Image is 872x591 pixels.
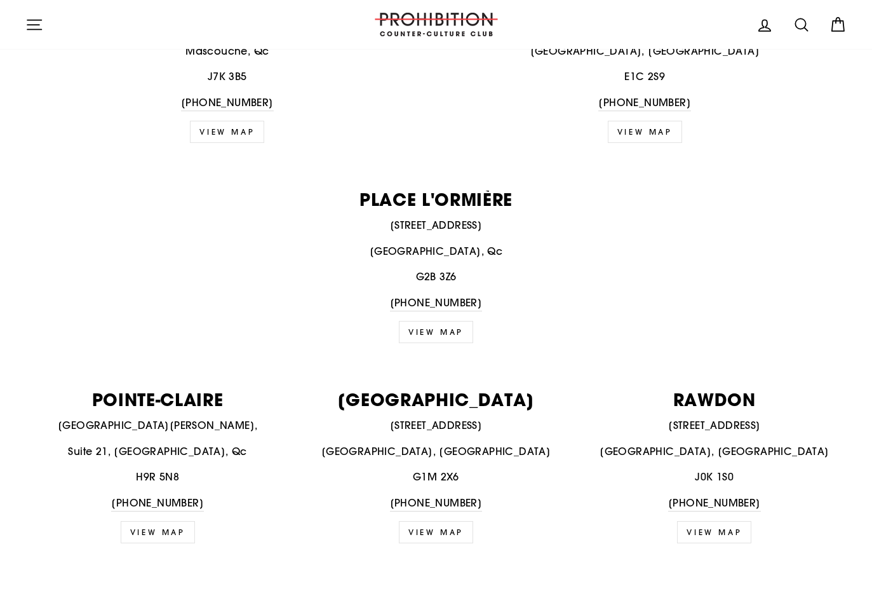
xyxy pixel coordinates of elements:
a: [PHONE_NUMBER] [598,95,691,112]
img: PROHIBITION COUNTER-CULTURE CLUB [373,13,500,36]
p: [GEOGRAPHIC_DATA], Qc [25,243,847,260]
a: View map [399,321,473,343]
p: PLACE L'ORMIÈRE [25,191,847,208]
p: [GEOGRAPHIC_DATA], [GEOGRAPHIC_DATA] [582,444,847,460]
p: [GEOGRAPHIC_DATA], [GEOGRAPHIC_DATA] [304,444,568,460]
p: G2B 3Z6 [25,269,847,285]
p: RAWDON [582,391,847,408]
p: [STREET_ADDRESS] [304,418,568,434]
a: VIEW MAP [121,521,195,543]
a: VIEW MAP [677,521,751,543]
p: J7K 3B5 [25,69,429,85]
p: J0K 1S0 [582,469,847,486]
a: [PHONE_NUMBER] [390,495,483,512]
p: [STREET_ADDRESS] [25,217,847,234]
a: VIEW MAP [399,521,473,543]
a: [PHONE_NUMBER] [111,495,204,512]
p: [GEOGRAPHIC_DATA], [GEOGRAPHIC_DATA] [443,43,847,60]
p: Suite 21, [GEOGRAPHIC_DATA], Qc [25,444,290,460]
a: [PHONE_NUMBER] [390,295,483,312]
p: [STREET_ADDRESS] [582,418,847,434]
p: [GEOGRAPHIC_DATA] [304,391,568,408]
a: view map [608,121,682,143]
a: View Map [190,121,264,143]
p: [GEOGRAPHIC_DATA][PERSON_NAME], [25,418,290,434]
p: H9R 5N8 [25,469,290,486]
p: POINTE-CLAIRE [25,391,290,408]
p: E1C 2S9 [443,69,847,85]
p: Mascouche, Qc [25,43,429,60]
a: [PHONE_NUMBER] [668,495,761,512]
a: [PHONE_NUMBER] [181,95,274,112]
p: G1M 2X6 [304,469,568,486]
